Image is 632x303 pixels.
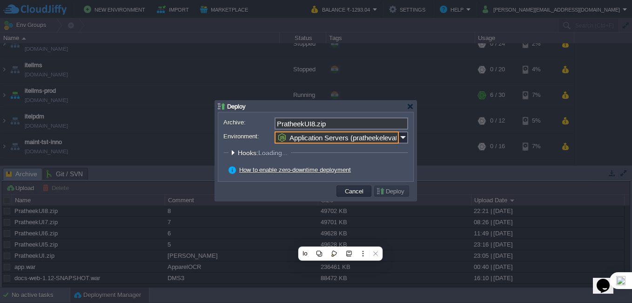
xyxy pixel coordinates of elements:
iframe: chat widget [593,266,623,294]
span: Loading... [258,149,288,157]
span: Deploy [227,103,246,110]
label: Archive: [223,117,274,127]
span: Hooks: [238,149,290,157]
a: How to enable zero-downtime deployment [239,166,351,173]
label: Environment: [223,131,274,141]
button: Cancel [342,187,366,195]
button: Deploy [376,187,407,195]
